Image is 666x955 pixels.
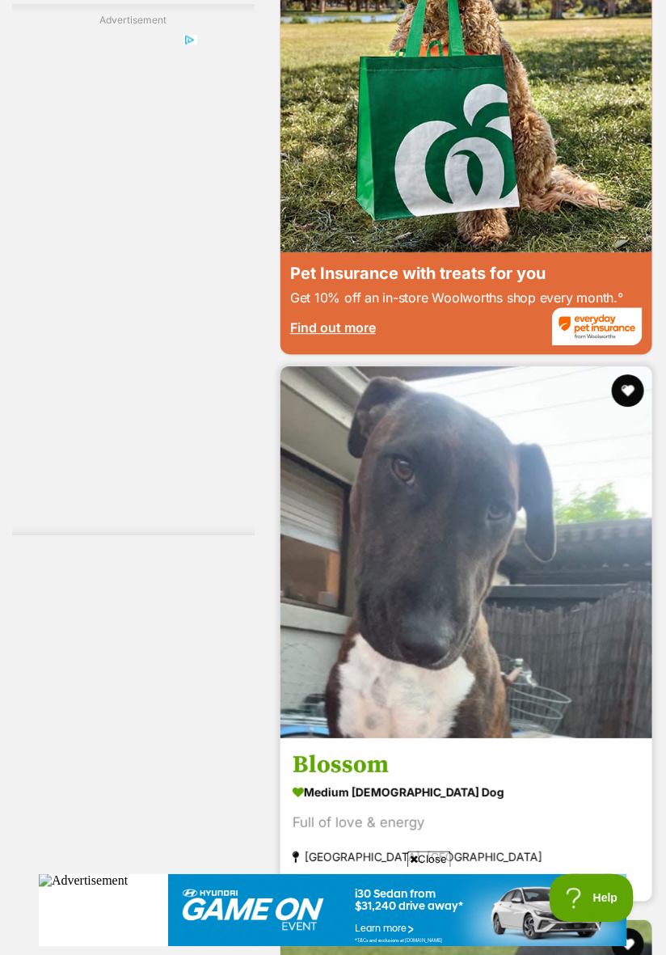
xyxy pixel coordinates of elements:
[293,812,640,834] div: Full of love & energy
[293,750,640,780] h3: Blossom
[612,374,644,407] button: favourite
[280,366,652,738] img: Blossom - Bull Terrier x Rhodesian Ridgeback Dog
[69,34,198,519] iframe: Advertisement
[293,780,640,804] strong: medium [DEMOGRAPHIC_DATA] Dog
[39,874,627,947] iframe: Advertisement
[293,846,640,868] strong: [GEOGRAPHIC_DATA], [GEOGRAPHIC_DATA]
[280,737,652,902] a: Blossom medium [DEMOGRAPHIC_DATA] Dog Full of love & energy [GEOGRAPHIC_DATA], [GEOGRAPHIC_DATA] ...
[550,874,634,923] iframe: Help Scout Beacon - Open
[407,851,451,868] span: Close
[12,4,255,535] div: Advertisement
